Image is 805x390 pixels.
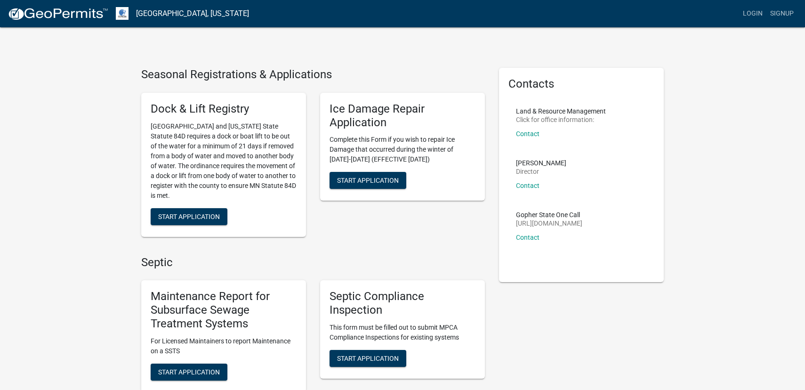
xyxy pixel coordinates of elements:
p: For Licensed Maintainers to report Maintenance on a SSTS [151,336,297,356]
a: Contact [516,130,539,138]
button: Start Application [151,208,227,225]
h5: Contacts [508,77,654,91]
a: [GEOGRAPHIC_DATA], [US_STATE] [136,6,249,22]
h5: Septic Compliance Inspection [330,290,475,317]
p: Director [516,168,566,175]
p: [GEOGRAPHIC_DATA] and [US_STATE] State Statute 84D requires a dock or boat lift to be out of the ... [151,122,297,201]
h5: Maintenance Report for Subsurface Sewage Treatment Systems [151,290,297,330]
span: Start Application [158,368,220,375]
button: Start Application [330,350,406,367]
p: Click for office information: [516,116,606,123]
a: Signup [766,5,797,23]
p: Gopher State One Call [516,211,582,218]
p: [URL][DOMAIN_NAME] [516,220,582,227]
a: Contact [516,182,539,189]
p: Complete this Form if you wish to repair Ice Damage that occurred during the winter of [DATE]-[DA... [330,135,475,164]
a: Contact [516,234,539,241]
img: Otter Tail County, Minnesota [116,7,129,20]
span: Start Application [158,212,220,220]
p: Land & Resource Management [516,108,606,114]
h5: Ice Damage Repair Application [330,102,475,130]
p: [PERSON_NAME] [516,160,566,166]
button: Start Application [151,364,227,381]
button: Start Application [330,172,406,189]
h4: Septic [141,256,485,269]
a: Login [739,5,766,23]
span: Start Application [337,354,399,362]
h5: Dock & Lift Registry [151,102,297,116]
p: This form must be filled out to submit MPCA Compliance Inspections for existing systems [330,323,475,342]
h4: Seasonal Registrations & Applications [141,68,485,81]
span: Start Application [337,177,399,184]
